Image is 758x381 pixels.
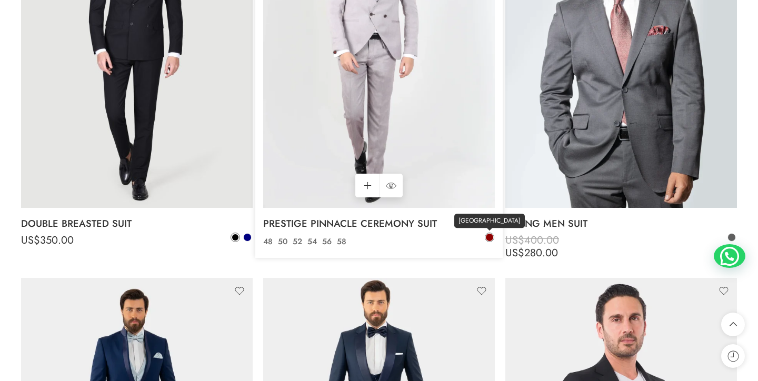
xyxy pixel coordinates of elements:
a: 50 [275,236,290,248]
a: 56 [320,236,334,248]
a: 52 [290,236,305,248]
span: US$ [21,233,40,248]
span: US$ [505,245,524,260]
bdi: 350.00 [21,233,74,248]
a: 58 [334,236,349,248]
span: US$ [263,233,282,248]
a: [GEOGRAPHIC_DATA] [485,233,494,242]
a: YOUNG MEN SUIT [505,213,737,234]
a: PRESTIGE PINNACLE CEREMONY SUIT [263,213,495,234]
a: QUICK SHOP [379,174,403,197]
span: [GEOGRAPHIC_DATA] [454,214,525,228]
bdi: 400.00 [505,233,559,248]
a: Navy [243,233,252,242]
a: Anthracite [727,233,736,242]
bdi: 350.00 [263,233,316,248]
span: US$ [505,233,524,248]
a: Black [231,233,240,242]
bdi: 280.00 [505,245,558,260]
a: 54 [305,236,320,248]
a: Select options for “PRESTIGE PINNACLE CEREMONY SUIT” [355,174,379,197]
a: DOUBLE BREASTED SUIT [21,213,253,234]
a: 48 [261,236,275,248]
